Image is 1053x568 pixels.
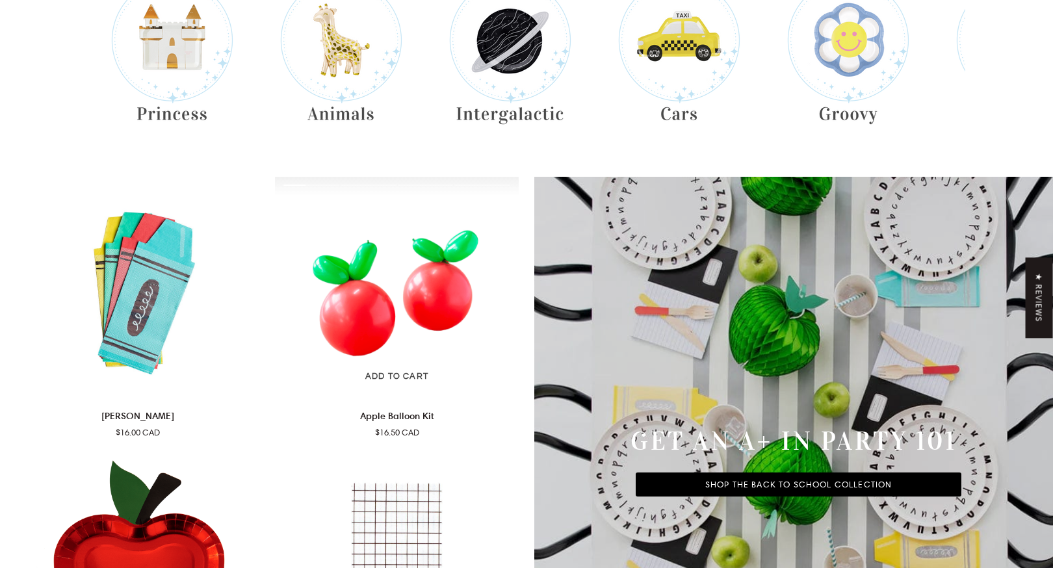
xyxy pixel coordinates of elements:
product-grid-item-variant: Default Title [16,177,259,398]
button: Add to cart [281,361,512,392]
product-grid-item: Crayon Napkins [16,177,259,439]
a: Shop The Back to School Collection [636,472,961,497]
a: Apple Balloon Kit [275,404,519,439]
a: Crayon Napkins [16,404,259,439]
div: Click to open Judge.me floating reviews tab [1026,257,1053,338]
span: Add to cart [365,370,428,383]
p: [PERSON_NAME] [101,409,174,423]
a: Apple Balloon Kit [275,177,519,398]
span: $16.00 CAD [116,426,160,439]
product-grid-item-variant: Default Title [275,177,519,398]
span: $16.50 CAD [375,426,419,439]
p: Apple Balloon Kit [360,409,434,423]
h2: Get an A+ In Party 101 [630,426,956,458]
a: Crayon Napkins [16,177,259,398]
product-grid-item: Apple Balloon Kit [275,177,519,439]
